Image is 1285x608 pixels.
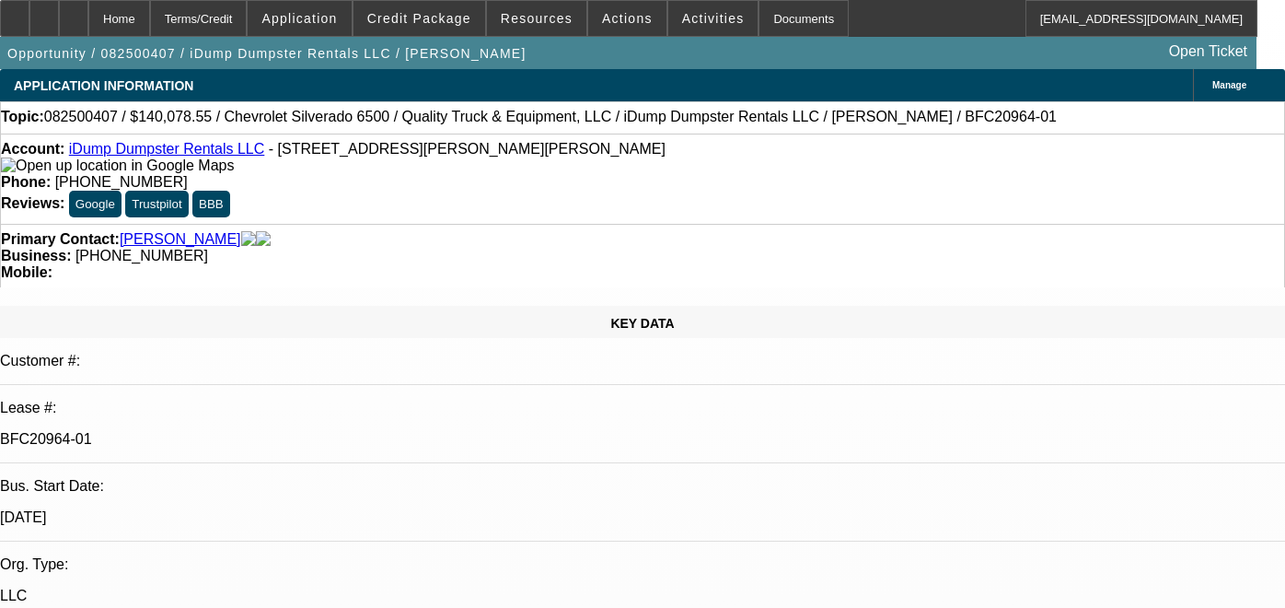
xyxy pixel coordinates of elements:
[120,231,241,248] a: [PERSON_NAME]
[75,248,208,263] span: [PHONE_NUMBER]
[602,11,653,26] span: Actions
[1162,36,1255,67] a: Open Ticket
[1,195,64,211] strong: Reviews:
[7,46,527,61] span: Opportunity / 082500407 / iDump Dumpster Rentals LLC / [PERSON_NAME]
[1212,80,1246,90] span: Manage
[353,1,485,36] button: Credit Package
[610,316,674,331] span: KEY DATA
[501,11,573,26] span: Resources
[1,158,234,174] img: Open up location in Google Maps
[241,231,256,248] img: facebook-icon.png
[1,158,234,173] a: View Google Maps
[1,109,44,125] strong: Topic:
[256,231,271,248] img: linkedin-icon.png
[588,1,666,36] button: Actions
[125,191,188,217] button: Trustpilot
[192,191,230,217] button: BBB
[14,78,193,93] span: APPLICATION INFORMATION
[55,174,188,190] span: [PHONE_NUMBER]
[1,248,71,263] strong: Business:
[261,11,337,26] span: Application
[1,174,51,190] strong: Phone:
[367,11,471,26] span: Credit Package
[69,141,265,157] a: iDump Dumpster Rentals LLC
[1,231,120,248] strong: Primary Contact:
[269,141,666,157] span: - [STREET_ADDRESS][PERSON_NAME][PERSON_NAME]
[248,1,351,36] button: Application
[44,109,1057,125] span: 082500407 / $140,078.55 / Chevrolet Silverado 6500 / Quality Truck & Equipment, LLC / iDump Dumps...
[1,141,64,157] strong: Account:
[682,11,745,26] span: Activities
[1,264,52,280] strong: Mobile:
[487,1,586,36] button: Resources
[668,1,758,36] button: Activities
[69,191,122,217] button: Google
